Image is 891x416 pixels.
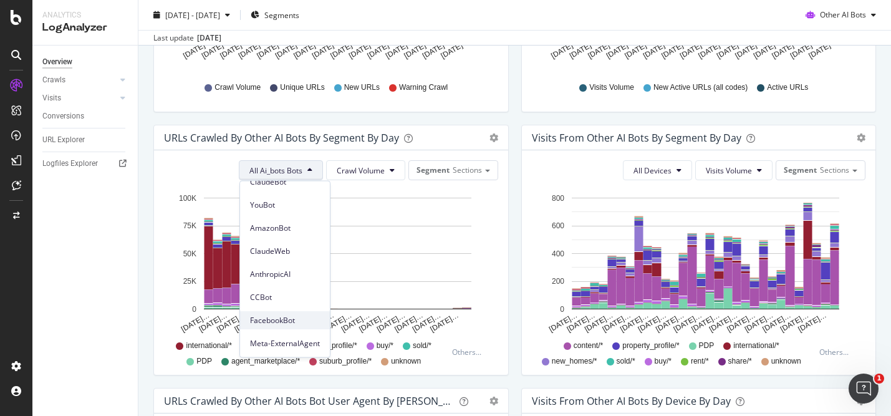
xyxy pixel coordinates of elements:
[186,341,231,351] span: international/*
[807,41,832,60] text: [DATE]
[319,356,372,367] span: suburb_profile/*
[623,160,692,180] button: All Devices
[589,82,634,93] span: Visits Volume
[42,110,84,123] div: Conversions
[551,249,564,258] text: 400
[377,341,393,351] span: buy/*
[417,165,450,175] span: Segment
[42,21,128,35] div: LogAnalyzer
[641,41,666,60] text: [DATE]
[183,277,196,286] text: 25K
[249,165,302,176] span: All Ai_bots Bots
[617,356,635,367] span: sold/*
[874,374,884,384] span: 1
[489,133,498,142] div: gear
[218,41,243,60] text: [DATE]
[292,41,317,60] text: [DATE]
[532,190,866,335] svg: A chart.
[192,305,196,314] text: 0
[622,341,679,351] span: property_profile/*
[42,157,98,170] div: Logfiles Explorer
[551,194,564,203] text: 800
[42,110,129,123] a: Conversions
[549,41,574,60] text: [DATE]
[231,356,300,367] span: agent_marketplace/*
[326,160,405,180] button: Crawl Volume
[42,92,61,105] div: Visits
[789,41,814,60] text: [DATE]
[274,41,299,60] text: [DATE]
[819,347,854,357] div: Others...
[728,356,752,367] span: share/*
[311,41,335,60] text: [DATE]
[250,176,320,187] span: ClaudeBot
[42,157,129,170] a: Logfiles Explorer
[440,41,465,60] text: [DATE]
[532,132,741,144] div: Visits from Other AI Bots By Segment By Day
[250,314,320,326] span: FacebookBot
[857,133,865,142] div: gear
[164,132,399,144] div: URLs Crawled by Other AI Bots By Segment By Day
[532,395,731,407] div: Visits From Other AI Bots By Device By Day
[344,82,380,93] span: New URLs
[255,41,280,60] text: [DATE]
[165,9,220,20] span: [DATE] - [DATE]
[214,82,261,93] span: Crawl Volume
[699,341,715,351] span: PDP
[246,5,304,25] button: Segments
[715,41,740,60] text: [DATE]
[820,165,849,175] span: Sections
[691,356,709,367] span: rent/*
[660,41,685,60] text: [DATE]
[678,41,703,60] text: [DATE]
[148,5,235,25] button: [DATE] - [DATE]
[403,41,428,60] text: [DATE]
[347,41,372,60] text: [DATE]
[421,41,446,60] text: [DATE]
[452,347,487,357] div: Others...
[752,41,777,60] text: [DATE]
[183,221,196,230] text: 75K
[551,221,564,230] text: 600
[250,291,320,302] span: CCBot
[164,190,498,335] div: A chart.
[181,41,206,60] text: [DATE]
[489,397,498,405] div: gear
[552,356,597,367] span: new_homes/*
[153,32,221,44] div: Last update
[633,165,672,176] span: All Devices
[399,82,448,93] span: Warning Crawl
[733,41,758,60] text: [DATE]
[42,133,85,147] div: URL Explorer
[183,249,196,258] text: 50K
[574,341,603,351] span: content/*
[179,194,196,203] text: 100K
[695,160,773,180] button: Visits Volume
[239,160,323,180] button: All Ai_bots Bots
[42,56,129,69] a: Overview
[384,41,409,60] text: [DATE]
[560,305,564,314] text: 0
[250,245,320,256] span: ClaudeWeb
[197,32,221,44] div: [DATE]
[784,165,817,175] span: Segment
[623,41,648,60] text: [DATE]
[250,222,320,233] span: AmazonBot
[200,41,225,60] text: [DATE]
[767,82,808,93] span: Active URLs
[551,277,564,286] text: 200
[237,41,262,60] text: [DATE]
[453,165,482,175] span: Sections
[413,341,431,351] span: sold/*
[849,374,879,404] iframe: Intercom live chat
[42,74,117,87] a: Crawls
[653,82,748,93] span: New Active URLs (all codes)
[567,41,592,60] text: [DATE]
[696,41,721,60] text: [DATE]
[771,356,801,367] span: unknown
[801,5,881,25] button: Other AI Bots
[706,165,752,176] span: Visits Volume
[42,133,129,147] a: URL Explorer
[42,10,128,21] div: Analytics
